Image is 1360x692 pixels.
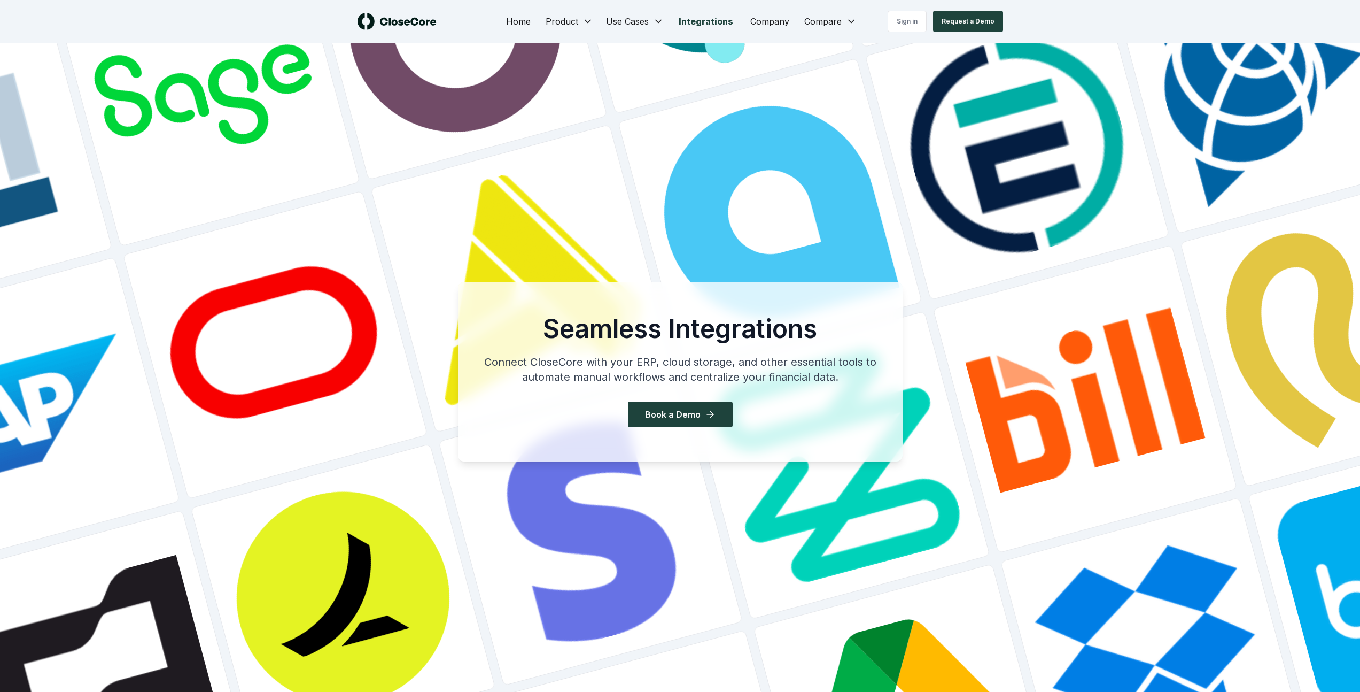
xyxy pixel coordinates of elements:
[888,11,927,32] a: Sign in
[498,11,539,32] a: Home
[358,13,437,30] img: logo
[600,11,670,32] button: Use Cases
[475,355,885,385] p: Connect CloseCore with your ERP, cloud storage, and other essential tools to automate manual work...
[742,11,798,32] a: Company
[804,15,842,28] span: Compare
[606,15,649,28] span: Use Cases
[628,402,733,427] button: Book a Demo
[539,11,600,32] button: Product
[670,11,742,32] a: Integrations
[546,15,578,28] span: Product
[933,11,1003,32] button: Request a Demo
[475,316,885,342] h1: Seamless Integrations
[798,11,863,32] button: Compare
